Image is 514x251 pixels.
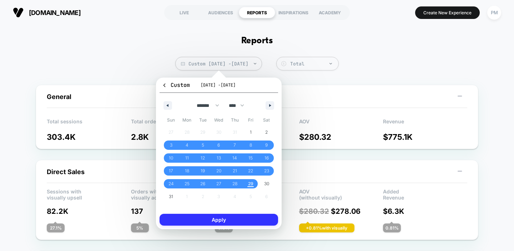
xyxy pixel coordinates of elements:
[275,7,312,18] div: INSPIRATIONS
[47,188,131,199] p: Sessions with visually upsell
[201,152,205,164] span: 12
[47,168,85,176] span: Direct Sales
[185,164,189,177] span: 18
[211,177,227,190] button: 27
[299,223,354,232] div: + 0.81 % with visually
[162,82,190,89] span: Custom
[169,190,173,203] span: 31
[227,114,243,126] span: Thu
[243,114,259,126] span: Fri
[233,164,237,177] span: 21
[211,114,227,126] span: Wed
[195,139,211,152] button: 5
[195,114,211,126] span: Tue
[181,62,185,65] img: calendar
[179,139,195,152] button: 4
[248,177,253,190] span: 29
[265,126,268,139] span: 2
[186,139,188,152] span: 4
[47,93,71,100] span: General
[179,114,195,126] span: Mon
[232,152,237,164] span: 14
[202,7,239,18] div: AUDIENCES
[11,7,83,18] button: [DOMAIN_NAME]
[179,164,195,177] button: 18
[131,118,215,129] p: Total orders
[243,177,259,190] button: 29
[201,82,236,88] span: [DATE] - [DATE]
[258,126,274,139] button: 2
[195,177,211,190] button: 26
[211,164,227,177] button: 20
[258,114,274,126] span: Sat
[250,126,252,139] span: 1
[233,139,236,152] span: 7
[216,164,221,177] span: 20
[243,164,259,177] button: 22
[243,126,259,139] button: 1
[163,139,179,152] button: 3
[179,152,195,164] button: 11
[227,152,243,164] button: 14
[166,7,202,18] div: LIVE
[131,132,215,142] p: 2.8K
[258,139,274,152] button: 9
[383,188,467,199] p: Added Revenue
[243,139,259,152] button: 8
[217,152,221,164] span: 13
[248,164,253,177] span: 22
[47,223,65,232] div: 27.1 %
[487,6,501,20] div: PM
[383,207,467,216] p: $ 6.3K
[29,9,81,16] span: [DOMAIN_NAME]
[264,164,269,177] span: 23
[47,207,131,216] p: 82.2K
[383,223,401,232] div: 0.81 %
[160,81,278,93] button: Custom[DATE] -[DATE]
[195,152,211,164] button: 12
[131,188,215,199] p: Orders with visually added products
[232,177,237,190] span: 28
[217,139,220,152] span: 6
[216,177,221,190] span: 27
[168,177,174,190] span: 24
[265,139,268,152] span: 9
[243,152,259,164] button: 15
[239,7,275,18] div: REPORTS
[258,177,274,190] button: 30
[211,152,227,164] button: 13
[312,7,348,18] div: ACADEMY
[179,177,195,190] button: 25
[227,177,243,190] button: 28
[195,164,211,177] button: 19
[163,164,179,177] button: 17
[264,177,269,190] span: 30
[299,207,383,216] p: $ 278.06
[250,139,252,152] span: 8
[47,132,131,142] p: 303.4K
[383,132,467,142] p: $ 775.1K
[163,190,179,203] button: 31
[47,118,131,129] p: Total sessions
[258,164,274,177] button: 23
[131,207,215,216] p: 137
[290,61,335,67] div: Total
[299,188,383,199] p: AOV (without visually)
[160,214,278,226] button: Apply
[185,177,190,190] span: 25
[248,152,253,164] span: 15
[254,63,256,64] img: end
[299,132,383,142] p: $ 280.32
[175,57,262,70] span: Custom [DATE] - [DATE]
[169,152,173,164] span: 10
[211,139,227,152] button: 6
[202,139,204,152] span: 5
[227,139,243,152] button: 7
[299,207,329,216] span: $ 280.32
[131,223,149,232] div: 5 %
[283,62,284,65] tspan: $
[13,7,24,18] img: Visually logo
[163,114,179,126] span: Sun
[170,139,172,152] span: 3
[169,164,173,177] span: 17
